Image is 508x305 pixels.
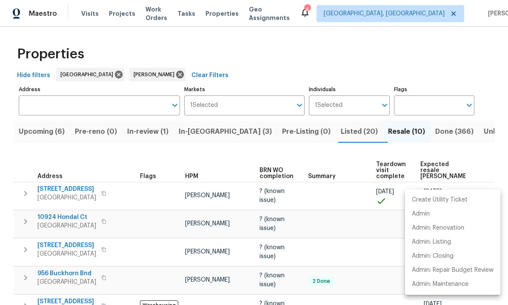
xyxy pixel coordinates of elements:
[412,280,468,289] p: Admin: Maintenance
[412,224,464,233] p: Admin: Renovation
[412,252,454,261] p: Admin: Closing
[412,238,451,247] p: Admin: Listing
[412,266,494,275] p: Admin: Repair Budget Review
[412,210,430,219] p: Admin
[412,196,468,204] p: Create Utility Ticket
